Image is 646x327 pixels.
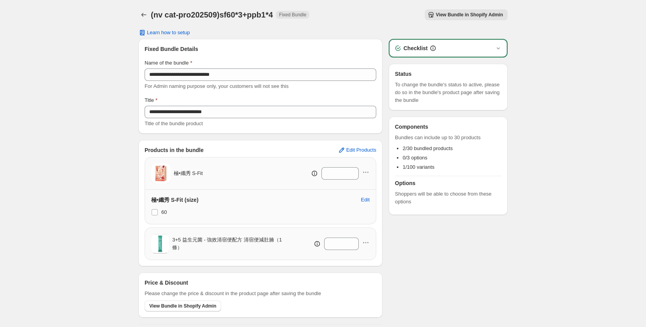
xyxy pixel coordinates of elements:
span: View Bundle in Shopify Admin [436,12,503,18]
label: Name of the bundle [145,59,192,67]
span: Please change the price & discount in the product page after saving the bundle [145,290,321,297]
span: To change the bundle's status to active, please do so in the bundle's product page after saving t... [395,81,501,104]
button: Edit [356,194,374,206]
h3: Options [395,179,501,187]
span: Shoppers will be able to choose from these options [395,190,501,206]
button: Edit Products [333,144,381,156]
img: 極•纖秀 S-Fit [151,164,171,183]
span: 2/30 bundled products [403,145,453,151]
h3: Fixed Bundle Details [145,45,376,53]
button: View Bundle in Shopify Admin [145,301,221,311]
span: For Admin naming purpose only, your customers will not see this [145,83,288,89]
span: Learn how to setup [147,30,190,36]
span: Title of the bundle product [145,121,203,126]
h3: Price & Discount [145,279,188,287]
span: 0/3 options [403,155,428,161]
button: Back [138,9,149,20]
h3: Products in the bundle [145,146,204,154]
span: Bundles can include up to 30 products [395,134,501,142]
span: 60 [161,209,167,215]
span: View Bundle in Shopify Admin [149,303,216,309]
span: Edit [361,197,370,203]
span: Fixed Bundle [279,12,306,18]
label: Title [145,96,157,104]
h1: (nv cat-pro202509)sf60*3+ppb1*4 [151,10,273,19]
span: 3+5 益生元菌 - 強效清宿便配方 清宿便減肚腩（1條） [172,236,283,252]
span: 極•纖秀 S-Fit [174,170,203,177]
img: 3+5 益生元菌 - 強效清宿便配方 清宿便減肚腩（1條） [151,235,169,253]
h3: Components [395,123,428,131]
span: 1/100 variants [403,164,435,170]
button: Learn how to setup [134,27,195,38]
button: View Bundle in Shopify Admin [425,9,508,20]
span: Edit Products [346,147,376,153]
h3: Checklist [403,44,428,52]
h3: 極•纖秀 S-Fit (size) [151,196,199,204]
h3: Status [395,70,501,78]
